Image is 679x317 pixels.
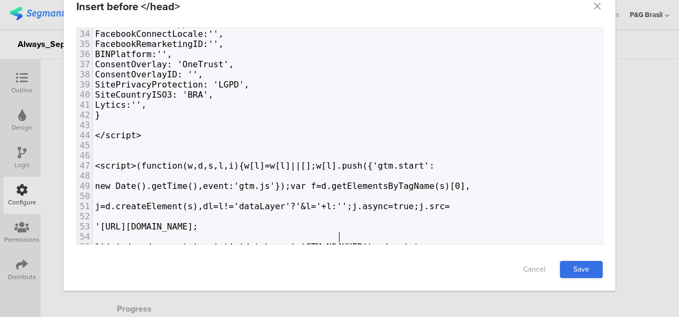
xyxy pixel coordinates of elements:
[77,120,92,130] div: 43
[77,221,92,232] div: 53
[95,201,450,211] span: j=d.createElement(s),dl=l!='dataLayer'?'&l='+l:'';j.async=true;j.src=
[77,130,92,140] div: 44
[95,39,224,49] span: FacebookRemarketingID:'',
[77,49,92,59] div: 36
[592,1,603,12] button: Close
[77,242,92,252] div: 55
[77,110,92,120] div: 42
[77,69,92,80] div: 38
[95,161,435,171] span: <script>(function(w,d,s,l,i){w[l]=w[l]||[];w[l].push({'gtm.start':
[77,29,92,39] div: 34
[77,211,92,221] div: 52
[513,261,556,278] a: Cancel
[77,201,92,211] div: 51
[77,90,92,100] div: 40
[95,69,203,80] span: ConsentOverlayID: '',
[95,29,224,39] span: FacebookConnectLocale:'',
[77,59,92,69] div: 37
[77,161,92,171] div: 47
[77,100,92,110] div: 41
[95,59,234,69] span: ConsentOverlay: 'OneTrust',
[77,80,92,90] div: 39
[560,261,603,278] a: Save
[95,80,249,90] span: SitePrivacyProtection: 'LGPD',
[77,39,92,49] div: 35
[95,110,100,120] span: }
[77,191,92,201] div: 50
[77,232,92,242] div: 54
[77,181,92,191] div: 49
[77,150,92,161] div: 46
[95,130,141,140] span: </script>
[77,140,92,150] div: 45
[95,181,470,191] span: new Date().getTime(),event:'gtm.js'});var f=d.getElementsByTagName(s)[0],
[95,49,172,59] span: BINPlatform:'',
[95,242,424,252] span: })(window,document,'script','dataLayer','GTM-N94XXFB');</script>
[95,221,198,232] span: '[URL][DOMAIN_NAME];
[95,100,146,110] span: Lytics:'',
[95,90,214,100] span: SiteCountryISO3: 'BRA',
[77,171,92,181] div: 48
